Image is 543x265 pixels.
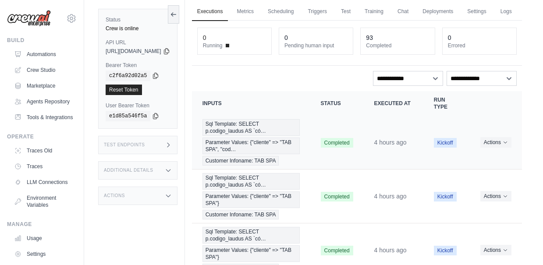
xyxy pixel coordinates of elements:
[11,95,77,109] a: Agents Repository
[106,85,142,95] a: Reset Token
[106,48,161,55] span: [URL][DOMAIN_NAME]
[202,227,300,244] span: Sql Template: SELECT p.codigo_laudus AS `có…
[202,173,300,219] a: View execution details for Sql Template
[448,42,511,49] dt: Errored
[106,39,170,46] label: API URL
[423,91,470,116] th: Run Type
[374,193,407,200] time: September 30, 2025 at 12:01 hdvdC
[202,119,300,166] a: View execution details for Sql Template
[321,246,353,255] span: Completed
[284,33,288,42] div: 0
[202,210,279,219] span: Customer Infoname: TAB SPA
[284,42,348,49] dt: Pending human input
[203,42,223,49] span: Running
[202,173,300,190] span: Sql Template: SELECT p.codigo_laudus AS `có…
[106,62,170,69] label: Bearer Token
[480,137,511,148] button: Actions for execution
[263,3,299,21] a: Scheduling
[202,119,300,136] span: Sql Template: SELECT p.codigo_laudus AS `có…
[7,37,77,44] div: Build
[11,191,77,212] a: Environment Variables
[366,33,373,42] div: 93
[104,193,125,198] h3: Actions
[7,10,51,27] img: Logo
[495,3,517,21] a: Logs
[104,168,153,173] h3: Additional Details
[480,191,511,201] button: Actions for execution
[417,3,458,21] a: Deployments
[11,231,77,245] a: Usage
[359,3,389,21] a: Training
[106,25,170,32] div: Crew is online
[203,33,206,42] div: 0
[106,102,170,109] label: User Bearer Token
[104,142,145,148] h3: Test Endpoints
[202,191,300,208] span: Parameter Values: {"cliente" => "TAB SPA"}
[106,111,150,121] code: e1d85a546f5a
[11,144,77,158] a: Traces Old
[310,91,364,116] th: Status
[11,79,77,93] a: Marketplace
[11,247,77,261] a: Settings
[336,3,356,21] a: Test
[302,3,332,21] a: Triggers
[11,175,77,189] a: LLM Connections
[11,110,77,124] a: Tools & Integrations
[231,3,259,21] a: Metrics
[374,139,407,146] time: September 30, 2025 at 12:06 hdvdC
[7,133,77,140] div: Operate
[11,159,77,173] a: Traces
[392,3,414,21] a: Chat
[462,3,491,21] a: Settings
[321,138,353,148] span: Completed
[202,156,279,166] span: Customer Infoname: TAB SPA
[202,138,300,154] span: Parameter Values: {"cliente" => "TAB SPA", "cod…
[11,47,77,61] a: Automations
[448,33,451,42] div: 0
[434,138,457,148] span: Kickoff
[192,91,310,116] th: Inputs
[202,245,300,262] span: Parameter Values: {"cliente" => "TAB SPA"}
[106,16,170,23] label: Status
[434,192,457,201] span: Kickoff
[374,247,407,254] time: September 30, 2025 at 12:01 hdvdC
[480,245,511,255] button: Actions for execution
[366,42,429,49] dt: Completed
[192,3,228,21] a: Executions
[434,246,457,255] span: Kickoff
[321,192,353,201] span: Completed
[106,71,150,81] code: c2f6a92d02a5
[364,91,423,116] th: Executed at
[11,63,77,77] a: Crew Studio
[7,221,77,228] div: Manage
